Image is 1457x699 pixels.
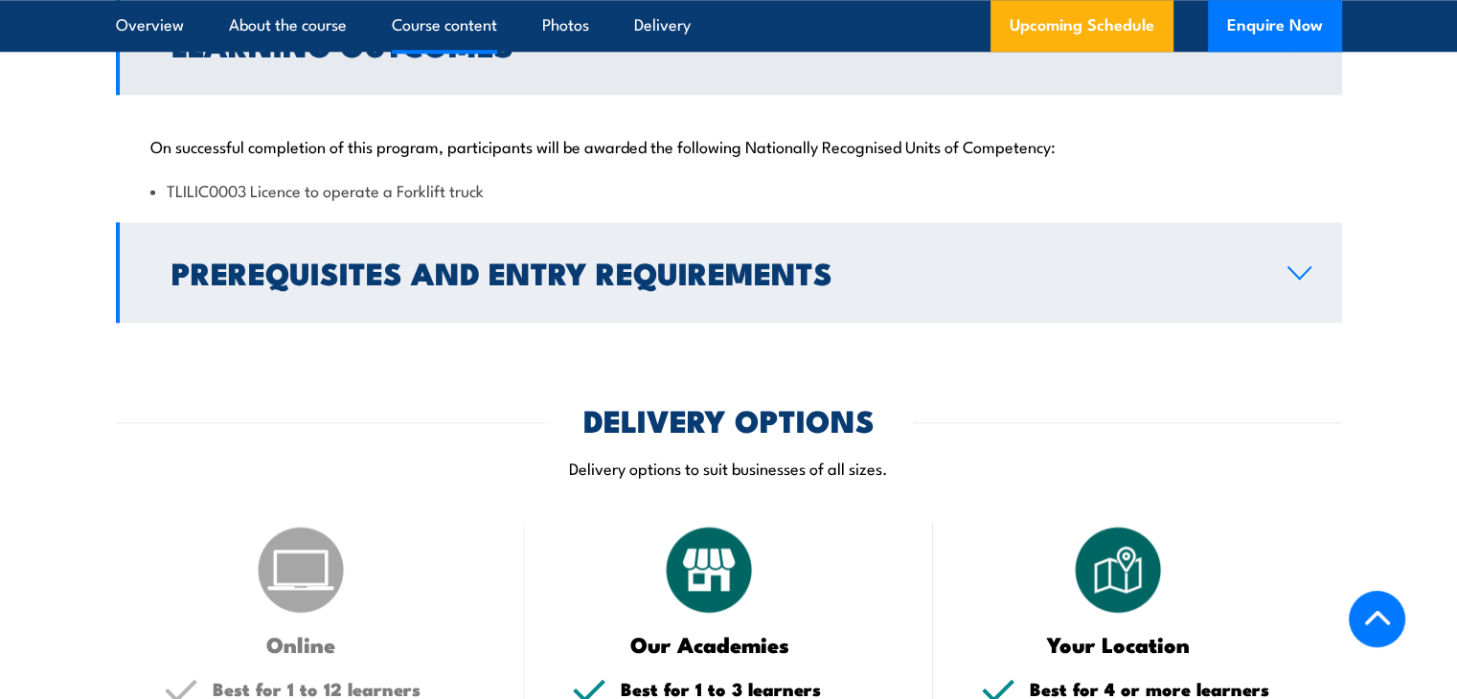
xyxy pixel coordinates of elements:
[621,680,885,698] h5: Best for 1 to 3 learners
[116,457,1342,479] p: Delivery options to suit businesses of all sizes.
[572,633,847,655] h3: Our Academies
[171,31,1257,57] h2: Learning Outcomes
[171,259,1257,285] h2: Prerequisites and Entry Requirements
[150,179,1308,201] li: TLILIC0003 Licence to operate a Forklift truck
[583,406,875,433] h2: DELIVERY OPTIONS
[150,136,1308,155] p: On successful completion of this program, participants will be awarded the following Nationally R...
[1030,680,1294,698] h5: Best for 4 or more learners
[213,680,477,698] h5: Best for 1 to 12 learners
[164,633,439,655] h3: Online
[981,633,1256,655] h3: Your Location
[116,222,1342,323] a: Prerequisites and Entry Requirements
